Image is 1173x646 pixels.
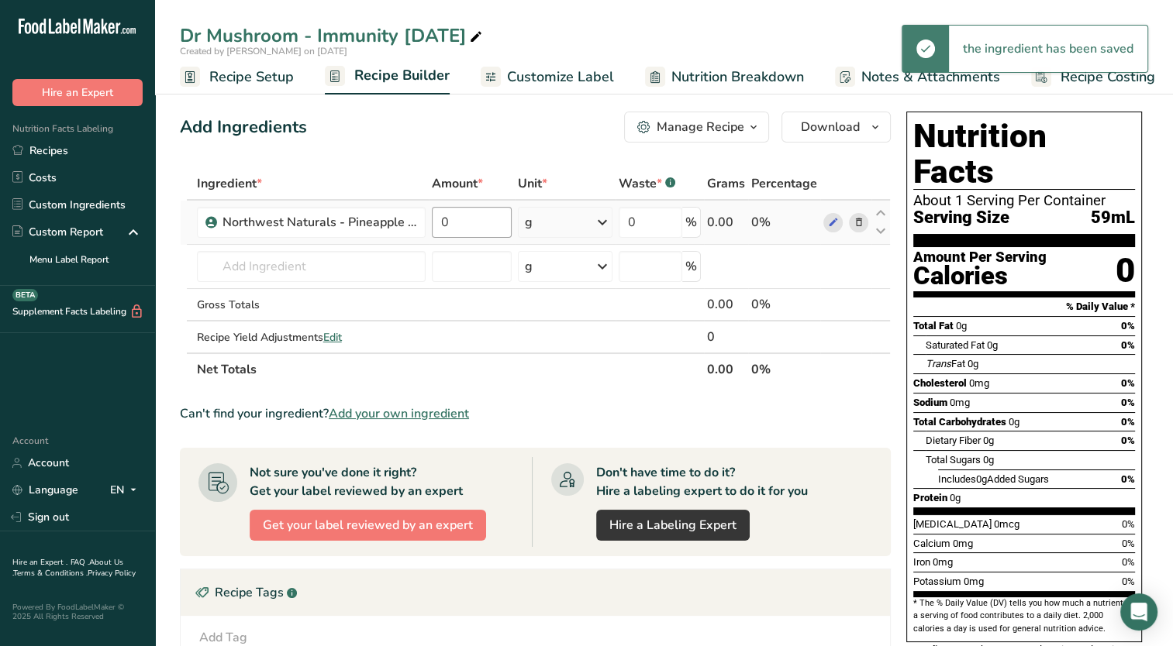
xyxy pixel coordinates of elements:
div: Add Ingredients [180,115,307,140]
span: 0% [1121,435,1135,446]
a: Hire an Expert . [12,557,67,568]
div: BETA [12,289,38,301]
div: Powered By FoodLabelMaker © 2025 All Rights Reserved [12,603,143,621]
span: Dietary Fiber [926,435,981,446]
span: 59mL [1091,208,1135,228]
span: Grams [707,174,745,193]
span: Percentage [751,174,817,193]
span: Ingredient [197,174,262,193]
span: 0g [950,492,961,503]
a: FAQ . [71,557,89,568]
a: Notes & Attachments [835,60,1000,94]
span: 0% [1122,518,1135,530]
span: Iron [913,556,930,568]
section: * The % Daily Value (DV) tells you how much a nutrient in a serving of food contributes to a dail... [913,597,1135,635]
th: Net Totals [194,352,704,385]
span: 0g [968,358,978,369]
a: Recipe Costing [1031,60,1155,94]
div: EN [110,481,143,500]
div: the ingredient has been saved [949,26,1147,72]
span: 0mg [950,397,970,408]
span: Recipe Builder [354,65,450,86]
span: 0g [983,435,994,446]
span: Protein [913,492,947,503]
span: 0mg [953,538,973,549]
div: g [525,257,533,276]
span: Download [801,118,860,136]
a: Terms & Conditions . [13,568,88,579]
span: Amount [432,174,483,193]
span: Includes Added Sugars [938,473,1049,485]
div: g [525,213,533,232]
span: Potassium [913,576,961,587]
div: About 1 Serving Per Container [913,193,1135,208]
span: 0% [1121,377,1135,389]
i: Trans [926,358,951,369]
div: Dr Mushroom - Immunity [DATE] [180,22,485,50]
div: Northwest Naturals - Pineapple Juice Concentrate 60 Brix [223,213,416,232]
a: Customize Label [481,60,614,94]
span: Recipe Setup [209,67,294,88]
div: Can't find your ingredient? [180,404,891,423]
span: 0mg [964,576,984,587]
span: Add your own ingredient [329,404,469,423]
span: 0% [1121,320,1135,332]
span: Total Carbohydrates [913,416,1006,428]
span: Total Sugars [926,454,981,466]
span: 0mg [933,556,953,568]
div: Don't have time to do it? Hire a labeling expert to do it for you [596,463,808,500]
span: Total Fat [913,320,954,332]
th: 0% [748,352,820,385]
div: Manage Recipe [657,118,744,136]
span: Serving Size [913,208,1009,228]
span: 0% [1121,473,1135,485]
span: 0% [1121,339,1135,351]
a: About Us . [12,557,123,579]
span: 0g [987,339,998,351]
a: Hire a Labeling Expert [596,510,750,541]
span: 0% [1122,538,1135,549]
span: Nutrition Breakdown [671,67,804,88]
span: Created by [PERSON_NAME] on [DATE] [180,45,347,57]
a: Recipe Setup [180,60,294,94]
div: 0.00 [707,213,745,232]
span: 0g [983,454,994,466]
span: 0% [1121,397,1135,408]
button: Hire an Expert [12,79,143,106]
div: 0 [1116,250,1135,291]
span: [MEDICAL_DATA] [913,518,992,530]
div: Recipe Tags [181,569,890,616]
span: Cholesterol [913,377,967,389]
span: Customize Label [507,67,614,88]
span: Get your label reviewed by an expert [263,516,473,534]
a: Nutrition Breakdown [645,60,804,94]
div: 0 [707,328,745,346]
div: Calories [913,265,1047,287]
span: 0g [976,473,987,485]
span: Recipe Costing [1061,67,1155,88]
div: Custom Report [12,224,103,240]
button: Get your label reviewed by an expert [250,510,486,541]
div: 0.00 [707,295,745,314]
a: Language [12,476,78,503]
div: Gross Totals [197,297,426,313]
div: 0% [751,213,817,232]
button: Manage Recipe [624,112,769,143]
div: Amount Per Serving [913,250,1047,265]
span: Calcium [913,538,950,549]
a: Privacy Policy [88,568,136,579]
div: Not sure you've done it right? Get your label reviewed by an expert [250,463,463,500]
div: 0% [751,295,817,314]
span: 0% [1122,556,1135,568]
span: 0% [1122,576,1135,587]
div: Waste [619,174,675,193]
th: 0.00 [704,352,748,385]
span: 0g [956,320,967,332]
input: Add Ingredient [197,251,426,282]
span: Sodium [913,397,947,408]
span: Fat [926,358,965,369]
span: Edit [323,330,342,345]
div: Recipe Yield Adjustments [197,329,426,345]
section: % Daily Value * [913,297,1135,316]
span: 0mg [969,377,989,389]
